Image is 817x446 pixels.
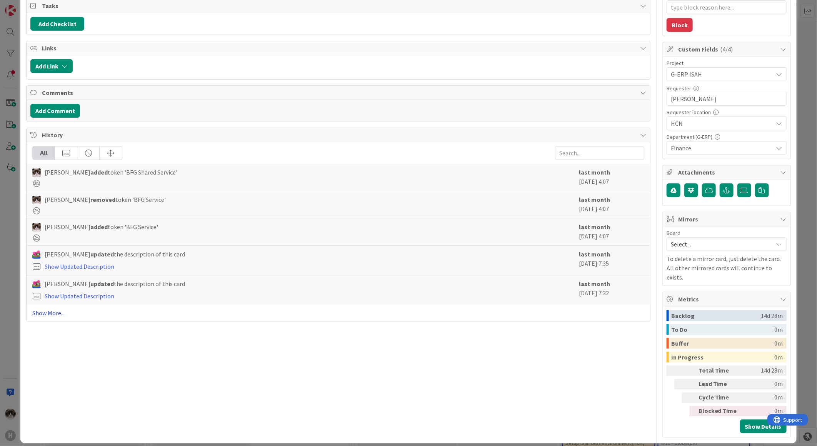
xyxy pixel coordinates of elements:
[579,195,644,214] div: [DATE] 4:07
[32,223,41,231] img: Kv
[32,250,41,259] img: JK
[671,310,761,321] div: Backlog
[33,146,55,160] div: All
[42,88,636,97] span: Comments
[744,393,783,403] div: 0m
[42,1,636,10] span: Tasks
[671,352,775,363] div: In Progress
[45,222,158,231] span: [PERSON_NAME] token 'BFG Service'
[699,379,741,389] div: Lead Time
[30,104,80,118] button: Add Comment
[671,338,775,349] div: Buffer
[744,406,783,416] div: 0m
[579,279,644,301] div: [DATE] 7:32
[678,215,777,224] span: Mirrors
[671,143,773,153] span: Finance
[90,250,114,258] b: updated
[671,324,775,335] div: To Do
[775,324,783,335] div: 0m
[678,45,777,54] span: Custom Fields
[667,18,693,32] button: Block
[678,168,777,177] span: Attachments
[32,196,41,204] img: Kv
[45,292,114,300] a: Show Updated Description
[667,134,787,140] div: Department (G-ERP)
[720,45,733,53] span: ( 4/4 )
[45,250,185,259] span: [PERSON_NAME] the description of this card
[45,195,166,204] span: [PERSON_NAME] token 'BFG Service'
[671,69,769,80] span: G-ERP ISAH
[740,419,787,433] button: Show Details
[90,223,108,231] b: added
[32,280,41,288] img: JK
[579,222,644,241] div: [DATE] 4:07
[45,279,185,288] span: [PERSON_NAME] the description of this card
[775,338,783,349] div: 0m
[45,263,114,270] a: Show Updated Description
[579,280,610,288] b: last month
[579,168,644,187] div: [DATE] 4:07
[699,366,741,376] div: Total Time
[775,352,783,363] div: 0m
[32,308,644,318] a: Show More...
[579,250,610,258] b: last month
[90,280,114,288] b: updated
[579,168,610,176] b: last month
[16,1,35,10] span: Support
[667,110,787,115] div: Requester location
[579,250,644,271] div: [DATE] 7:35
[671,118,769,129] span: HCN
[667,85,691,92] label: Requester
[667,254,787,282] p: To delete a mirror card, just delete the card. All other mirrored cards will continue to exists.
[555,146,644,160] input: Search...
[42,43,636,53] span: Links
[744,379,783,389] div: 0m
[671,239,769,250] span: Select...
[744,366,783,376] div: 14d 28m
[678,295,777,304] span: Metrics
[30,17,84,31] button: Add Checklist
[667,230,680,236] span: Board
[579,196,610,203] b: last month
[667,60,787,66] div: Project
[30,59,73,73] button: Add Link
[761,310,783,321] div: 14d 28m
[32,168,41,177] img: Kv
[699,393,741,403] div: Cycle Time
[90,196,115,203] b: removed
[45,168,177,177] span: [PERSON_NAME] token 'BFG Shared Service'
[42,130,636,140] span: History
[90,168,108,176] b: added
[699,406,741,416] div: Blocked Time
[579,223,610,231] b: last month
